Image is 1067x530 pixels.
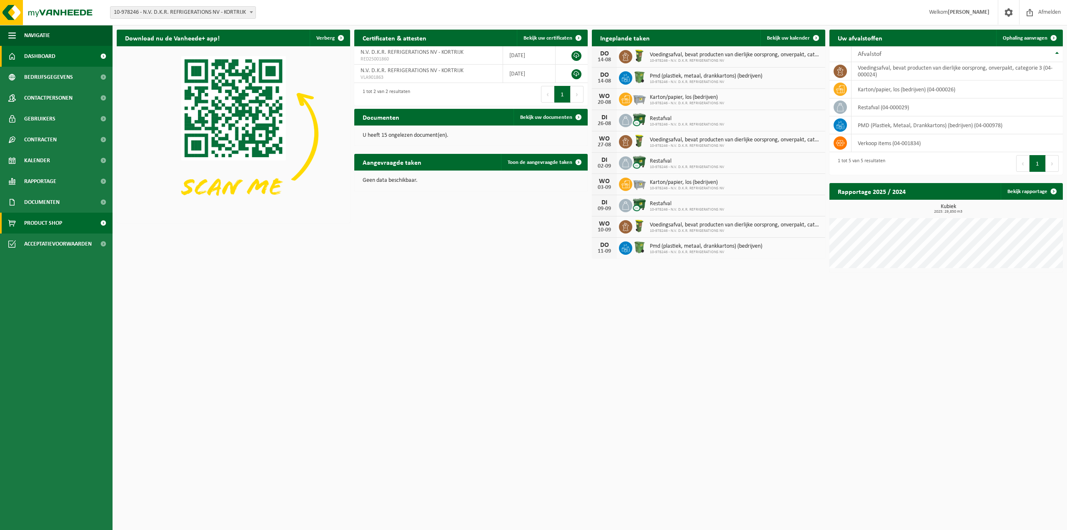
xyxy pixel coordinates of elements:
div: 20-08 [596,100,613,105]
span: 10-978246 - N.V. D.K.R. REFRIGERATIONS NV [650,58,821,63]
h2: Download nu de Vanheede+ app! [117,30,228,46]
img: WB-1100-CU [632,113,646,127]
span: 10-978246 - N.V. D.K.R. REFRIGERATIONS NV [650,207,724,212]
span: Pmd (plastiek, metaal, drankkartons) (bedrijven) [650,73,762,80]
a: Toon de aangevraagde taken [501,154,587,171]
span: Gebruikers [24,108,55,129]
span: Product Shop [24,213,62,234]
button: Verberg [310,30,349,46]
span: Verberg [316,35,335,41]
span: VLA901863 [361,74,496,81]
a: Bekijk rapportage [1001,183,1062,200]
div: WO [596,136,613,142]
button: Next [1046,155,1059,172]
img: WB-0370-HPE-GN-50 [632,240,646,254]
span: Dashboard [24,46,55,67]
h2: Aangevraagde taken [354,154,430,170]
button: 1 [554,86,571,103]
span: RED25001860 [361,56,496,63]
div: 11-09 [596,249,613,254]
td: karton/papier, los (bedrijven) (04-000026) [852,80,1063,98]
span: 10-978246 - N.V. D.K.R. REFRIGERATIONS NV [650,165,724,170]
td: [DATE] [503,65,556,83]
span: 10-978246 - N.V. D.K.R. REFRIGERATIONS NV [650,101,724,106]
span: N.V. D.K.R. REFRIGERATIONS NV - KORTRIJK [361,49,463,55]
div: 10-09 [596,227,613,233]
img: WB-0370-HPE-GN-50 [632,70,646,84]
button: Previous [541,86,554,103]
img: Download de VHEPlus App [117,46,350,221]
td: restafval (04-000029) [852,98,1063,116]
span: Documenten [24,192,60,213]
div: WO [596,178,613,185]
td: voedingsafval, bevat producten van dierlijke oorsprong, onverpakt, categorie 3 (04-000024) [852,62,1063,80]
span: Bekijk uw certificaten [523,35,572,41]
div: 1 tot 5 van 5 resultaten [834,154,885,173]
span: N.V. D.K.R. REFRIGERATIONS NV - KORTRIJK [361,68,463,74]
div: WO [596,221,613,227]
button: 1 [1029,155,1046,172]
div: 09-09 [596,206,613,212]
div: 26-08 [596,121,613,127]
strong: [PERSON_NAME] [948,9,989,15]
span: Restafval [650,158,724,165]
span: 10-978246 - N.V. D.K.R. REFRIGERATIONS NV [650,80,762,85]
span: Acceptatievoorwaarden [24,234,92,254]
span: Voedingsafval, bevat producten van dierlijke oorsprong, onverpakt, categorie 3 [650,52,821,58]
span: Bekijk uw kalender [767,35,810,41]
img: WB-2500-GAL-GY-01 [632,176,646,191]
p: Geen data beschikbaar. [363,178,579,183]
span: Bedrijfsgegevens [24,67,73,88]
td: verkoop items (04-001834) [852,134,1063,152]
a: Bekijk uw kalender [760,30,824,46]
div: 14-08 [596,78,613,84]
div: 02-09 [596,163,613,169]
span: Karton/papier, los (bedrijven) [650,179,724,186]
img: WB-1100-CU [632,198,646,212]
span: Voedingsafval, bevat producten van dierlijke oorsprong, onverpakt, categorie 3 [650,222,821,229]
td: [DATE] [503,46,556,65]
span: Afvalstof [858,51,882,58]
img: WB-2500-GAL-GY-01 [632,91,646,105]
span: 10-978246 - N.V. D.K.R. REFRIGERATIONS NV - KORTRIJK [110,6,256,19]
span: Rapportage [24,171,56,192]
div: DO [596,242,613,249]
span: Karton/papier, los (bedrijven) [650,94,724,101]
a: Ophaling aanvragen [996,30,1062,46]
img: WB-1100-CU [632,155,646,169]
span: 10-978246 - N.V. D.K.R. REFRIGERATIONS NV [650,186,724,191]
h2: Rapportage 2025 / 2024 [829,183,914,199]
button: Next [571,86,584,103]
td: PMD (Plastiek, Metaal, Drankkartons) (bedrijven) (04-000978) [852,116,1063,134]
div: 27-08 [596,142,613,148]
span: Navigatie [24,25,50,46]
p: U heeft 15 ongelezen document(en). [363,133,579,138]
span: Toon de aangevraagde taken [508,160,572,165]
h3: Kubiek [834,204,1063,214]
div: DI [596,114,613,121]
span: Pmd (plastiek, metaal, drankkartons) (bedrijven) [650,243,762,250]
h2: Ingeplande taken [592,30,658,46]
div: DI [596,199,613,206]
button: Previous [1016,155,1029,172]
span: 10-978246 - N.V. D.K.R. REFRIGERATIONS NV [650,143,821,148]
span: Restafval [650,116,724,122]
span: 10-978246 - N.V. D.K.R. REFRIGERATIONS NV [650,250,762,255]
div: DI [596,157,613,163]
div: WO [596,93,613,100]
img: WB-0060-HPE-GN-50 [632,219,646,233]
h2: Documenten [354,109,408,125]
div: 03-09 [596,185,613,191]
a: Bekijk uw certificaten [517,30,587,46]
span: Bekijk uw documenten [520,115,572,120]
span: Voedingsafval, bevat producten van dierlijke oorsprong, onverpakt, categorie 3 [650,137,821,143]
span: Restafval [650,201,724,207]
span: 2025: 29,850 m3 [834,210,1063,214]
span: Kalender [24,150,50,171]
div: 14-08 [596,57,613,63]
img: WB-0060-HPE-GN-50 [632,49,646,63]
img: WB-0060-HPE-GN-50 [632,134,646,148]
span: Contactpersonen [24,88,73,108]
span: 10-978246 - N.V. D.K.R. REFRIGERATIONS NV - KORTRIJK [110,7,255,18]
a: Bekijk uw documenten [513,109,587,126]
